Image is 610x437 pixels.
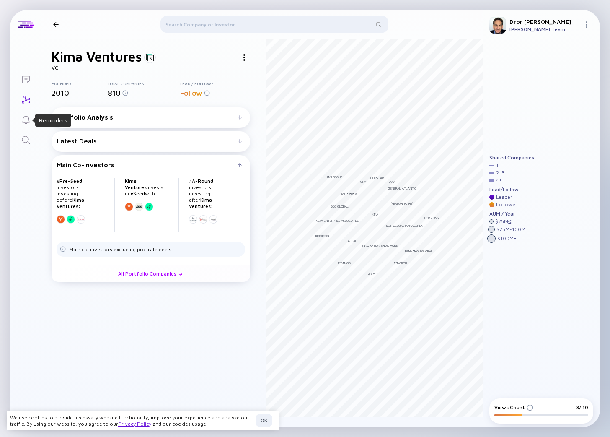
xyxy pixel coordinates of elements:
[189,197,212,209] strong: Kima Ventures
[424,216,439,220] div: Horizons
[69,246,173,252] div: Main co-investors excluding pro-rata deals.
[489,211,534,217] div: AUM / Year
[57,161,238,169] div: Main Co-Investors
[341,192,357,196] div: Bouaziz &
[52,88,108,97] div: 2010
[57,113,238,121] div: Portfolio Analysis
[390,201,414,205] div: [PERSON_NAME]
[118,421,151,427] a: Privacy Policy
[489,187,534,192] div: Lead/Follow
[10,414,252,427] div: We use cookies to provide necessary website functionality, improve your experience and analyze ou...
[405,249,433,253] div: Benhamou Global
[496,177,502,183] div: 4 +
[39,116,67,125] div: Reminders
[360,179,366,184] div: CRV
[496,162,499,168] div: 1
[243,54,245,61] img: Investor Actions
[496,202,517,208] div: Follower
[256,414,272,427] button: OK
[108,88,121,97] span: 810
[315,234,329,238] div: Bessemer
[57,178,82,184] strong: # Pre-Seed
[52,49,142,65] h1: Kima Ventures
[204,90,210,96] img: Info for Lead / Follow?
[316,218,359,223] div: New Enterprise Associates
[368,271,375,276] div: Giza
[57,137,238,145] div: Latest Deals
[348,239,357,243] div: AltaIR
[122,90,128,96] img: Info for Total Companies
[496,170,504,176] div: 2 - 3
[388,186,416,190] div: General Atlantic
[108,81,181,86] div: Total Companies
[509,26,580,32] div: [PERSON_NAME] Team
[52,81,108,86] div: Founded
[130,190,145,197] strong: # Seed
[496,226,525,232] div: $ 25M - 100M
[57,178,84,209] span: investors investing before :
[494,404,533,411] div: Views Count
[497,236,517,242] div: $ 100M +
[125,178,147,190] strong: Kima Ventures
[489,17,506,34] img: Dror Profile Picture
[496,194,512,200] div: Leader
[180,81,250,86] div: Lead / Follow?
[495,218,512,224] div: $ 25M
[10,129,41,149] a: Search
[372,212,378,216] div: Kima
[576,404,588,411] div: 3/ 10
[57,197,84,209] strong: Kima Ventures
[338,261,351,265] div: Pitango
[583,21,590,28] img: Menu
[52,265,250,282] a: All Portfolio Companies
[10,109,41,129] a: Reminders
[10,69,41,89] a: Lists
[369,176,386,180] div: Boldstart
[384,224,425,228] div: Tiger Global Management
[326,175,342,179] div: LIAN Group
[125,178,163,197] span: invests in with:
[509,18,580,25] div: Dror [PERSON_NAME]
[508,218,512,224] div: ≤
[489,155,534,161] div: Shared Companies
[60,246,66,252] img: Tags Dislacimer info icon
[189,178,213,209] span: investors investing after :
[389,179,395,184] div: AXA
[362,243,398,247] div: Innovation Endeavors
[10,89,41,109] a: Investor Map
[52,65,250,71] div: VC
[180,88,202,97] span: Follow
[189,178,213,184] strong: # A-Round
[393,261,407,265] div: 83North
[331,204,349,208] div: 500 Global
